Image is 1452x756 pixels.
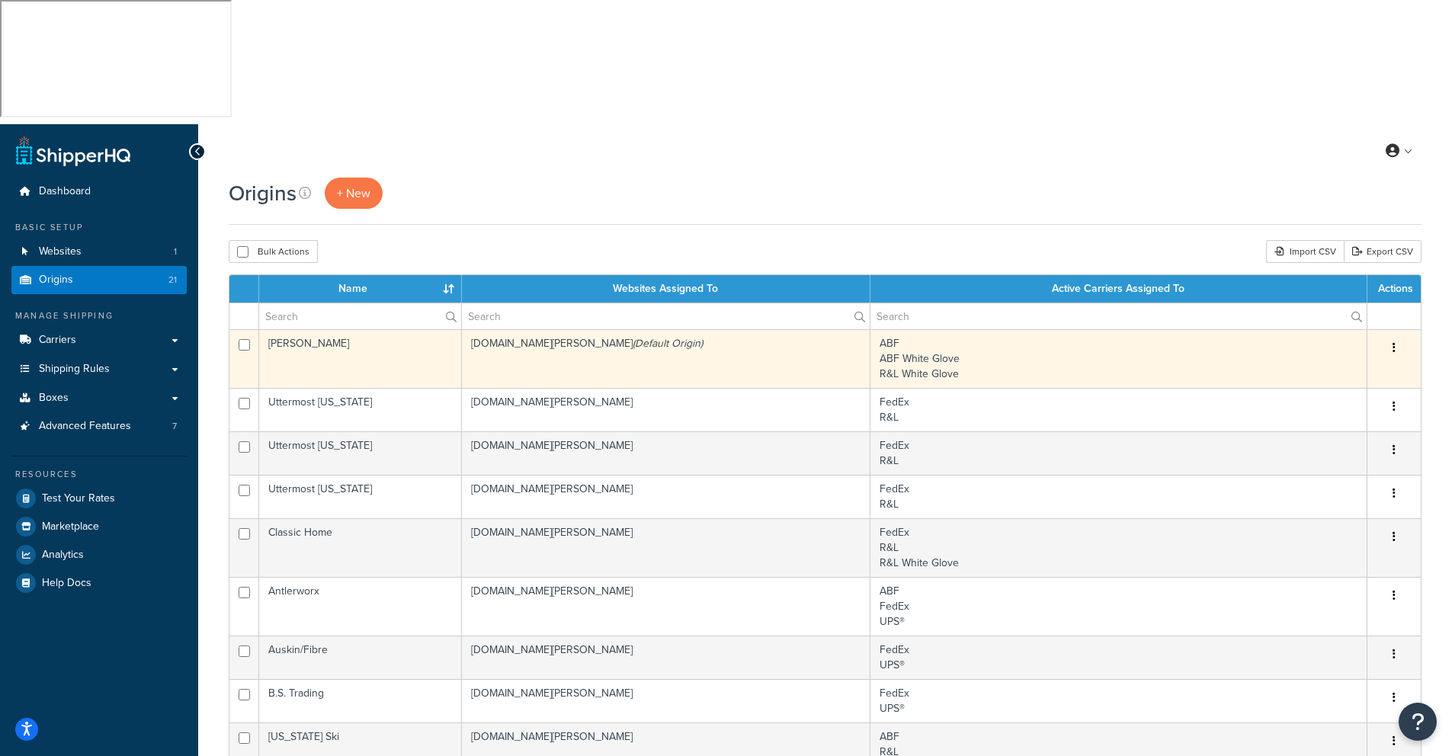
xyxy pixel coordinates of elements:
span: Test Your Rates [42,492,115,505]
a: Carriers [11,326,187,354]
th: Actions [1367,275,1421,303]
button: Bulk Actions [229,240,318,263]
span: Analytics [42,549,84,562]
div: Resources [11,468,187,481]
a: Help Docs [11,569,187,597]
a: Websites 1 [11,238,187,266]
td: Classic Home [259,518,462,577]
td: [DOMAIN_NAME][PERSON_NAME] [462,636,870,679]
td: [DOMAIN_NAME][PERSON_NAME] [462,475,870,518]
span: 21 [168,274,177,287]
button: Open Resource Center [1399,703,1437,741]
td: [DOMAIN_NAME][PERSON_NAME] [462,679,870,722]
span: Shipping Rules [39,363,110,376]
li: Websites [11,238,187,266]
span: Help Docs [42,577,91,590]
td: FedEx R&L [870,388,1367,431]
a: Marketplace [11,513,187,540]
a: Origins 21 [11,266,187,294]
td: Uttermost [US_STATE] [259,431,462,475]
td: Antlerworx [259,577,462,636]
a: Analytics [11,541,187,569]
td: [DOMAIN_NAME][PERSON_NAME] [462,431,870,475]
a: Export CSV [1344,240,1422,263]
span: Marketplace [42,521,99,533]
td: FedEx R&L [870,431,1367,475]
i: (Default Origin) [633,335,703,351]
input: Search [462,303,870,329]
td: Auskin/Fibre [259,636,462,679]
span: Websites [39,245,82,258]
td: [DOMAIN_NAME][PERSON_NAME] [462,518,870,577]
span: + New [337,184,370,202]
a: Boxes [11,384,187,412]
div: Basic Setup [11,221,187,234]
div: Import CSV [1266,240,1344,263]
td: [DOMAIN_NAME][PERSON_NAME] [462,388,870,431]
td: FedEx R&L R&L White Glove [870,518,1367,577]
td: Uttermost [US_STATE] [259,475,462,518]
th: Active Carriers Assigned To [870,275,1367,303]
li: Advanced Features [11,412,187,440]
td: FedEx R&L [870,475,1367,518]
td: [PERSON_NAME] [259,329,462,388]
td: FedEx UPS® [870,679,1367,722]
a: Dashboard [11,178,187,206]
th: Name : activate to sort column ascending [259,275,462,303]
a: Advanced Features 7 [11,412,187,440]
span: Origins [39,274,73,287]
span: Advanced Features [39,420,131,433]
span: Dashboard [39,185,91,198]
span: Carriers [39,334,76,347]
th: Websites Assigned To [462,275,870,303]
span: 7 [172,420,177,433]
span: 1 [174,245,177,258]
input: Search [870,303,1367,329]
a: ShipperHQ Home [16,136,130,166]
a: Shipping Rules [11,355,187,383]
td: [DOMAIN_NAME][PERSON_NAME] [462,329,870,388]
td: ABF FedEx UPS® [870,577,1367,636]
h1: Origins [229,178,296,208]
td: Uttermost [US_STATE] [259,388,462,431]
a: + New [325,178,383,209]
span: Boxes [39,392,69,405]
div: Manage Shipping [11,309,187,322]
td: ABF ABF White Glove R&L White Glove [870,329,1367,388]
td: B.S. Trading [259,679,462,722]
a: Test Your Rates [11,485,187,512]
td: [DOMAIN_NAME][PERSON_NAME] [462,577,870,636]
td: FedEx UPS® [870,636,1367,679]
li: Origins [11,266,187,294]
input: Search [259,303,461,329]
